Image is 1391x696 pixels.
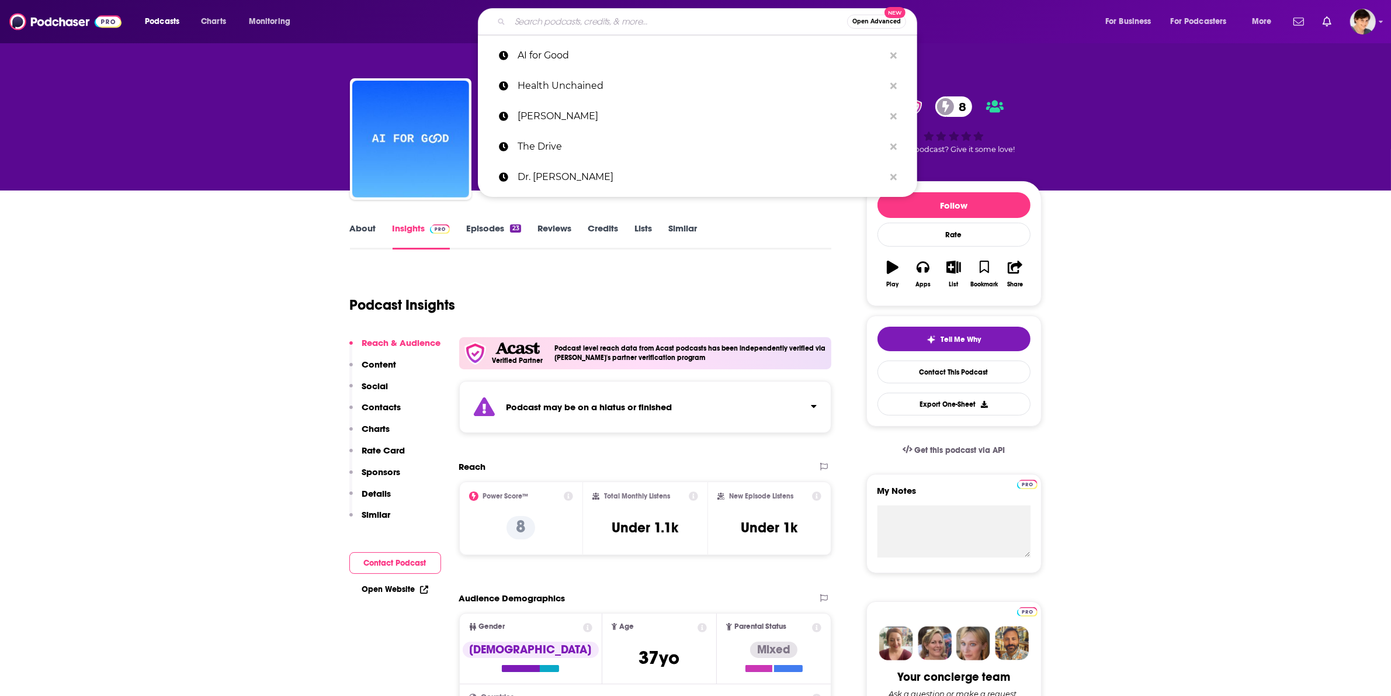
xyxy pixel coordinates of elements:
[612,519,678,536] h3: Under 1.1k
[507,401,672,413] strong: Podcast may be on a hiatus or finished
[518,40,884,71] p: AI for Good
[478,71,917,101] a: Health Unchained
[1017,607,1038,617] img: Podchaser Pro
[935,96,972,117] a: 8
[1017,478,1038,489] a: Pro website
[1017,480,1038,489] img: Podchaser Pro
[1017,605,1038,617] a: Pro website
[877,485,1031,505] label: My Notes
[349,380,388,402] button: Social
[938,253,969,295] button: List
[459,593,566,604] h2: Audience Demographics
[1163,12,1244,31] button: open menu
[995,626,1029,660] img: Jon Profile
[483,492,529,500] h2: Power Score™
[877,393,1031,415] button: Export One-Sheet
[201,13,226,30] span: Charts
[349,466,401,488] button: Sponsors
[393,223,450,250] a: InsightsPodchaser Pro
[510,12,847,31] input: Search podcasts, credits, & more...
[877,253,908,295] button: Play
[1350,9,1376,34] span: Logged in as bethwouldknow
[866,89,1042,161] div: verified Badge8Good podcast? Give it some love!
[537,223,571,250] a: Reviews
[349,423,390,445] button: Charts
[430,224,450,234] img: Podchaser Pro
[362,380,388,392] p: Social
[362,509,391,520] p: Similar
[145,13,179,30] span: Podcasts
[884,7,906,18] span: New
[362,423,390,434] p: Charts
[478,162,917,192] a: Dr. [PERSON_NAME]
[193,12,233,31] a: Charts
[464,342,487,365] img: verfied icon
[970,281,998,288] div: Bookmark
[1105,13,1151,30] span: For Business
[349,337,441,359] button: Reach & Audience
[362,401,401,413] p: Contacts
[1171,13,1227,30] span: For Podcasters
[362,337,441,348] p: Reach & Audience
[639,646,679,669] span: 37 yo
[1252,13,1272,30] span: More
[478,131,917,162] a: The Drive
[886,281,899,288] div: Play
[507,516,535,539] p: 8
[941,335,981,344] span: Tell Me Why
[893,436,1015,465] a: Get this podcast via API
[479,623,505,631] span: Gender
[969,253,1000,295] button: Bookmark
[478,101,917,131] a: [PERSON_NAME]
[588,223,618,250] a: Credits
[750,642,797,658] div: Mixed
[619,623,634,631] span: Age
[877,327,1031,351] button: tell me why sparkleTell Me Why
[349,445,405,466] button: Rate Card
[1289,12,1309,32] a: Show notifications dropdown
[137,12,195,31] button: open menu
[604,492,670,500] h2: Total Monthly Listens
[349,552,441,574] button: Contact Podcast
[518,162,884,192] p: Dr. Mark Hyman
[9,11,122,33] img: Podchaser - Follow, Share and Rate Podcasts
[734,623,786,631] span: Parental Status
[249,13,290,30] span: Monitoring
[897,670,1010,684] div: Your concierge team
[668,223,697,250] a: Similar
[362,584,428,594] a: Open Website
[362,359,397,370] p: Content
[463,642,599,658] div: [DEMOGRAPHIC_DATA]
[949,281,959,288] div: List
[927,335,936,344] img: tell me why sparkle
[518,131,884,162] p: The Drive
[729,492,793,500] h2: New Episode Listens
[918,626,952,660] img: Barbara Profile
[877,361,1031,383] a: Contact This Podcast
[349,401,401,423] button: Contacts
[877,223,1031,247] div: Rate
[1097,12,1166,31] button: open menu
[852,19,901,25] span: Open Advanced
[349,488,391,510] button: Details
[1318,12,1336,32] a: Show notifications dropdown
[908,253,938,295] button: Apps
[741,519,798,536] h3: Under 1k
[510,224,521,233] div: 23
[241,12,306,31] button: open menu
[349,359,397,380] button: Content
[555,344,827,362] h4: Podcast level reach data from Acast podcasts has been independently verified via [PERSON_NAME]'s ...
[879,626,913,660] img: Sydney Profile
[914,445,1005,455] span: Get this podcast via API
[459,461,486,472] h2: Reach
[518,101,884,131] p: Dr. Peter Attia
[1007,281,1023,288] div: Share
[362,488,391,499] p: Details
[478,40,917,71] a: AI for Good
[362,466,401,477] p: Sponsors
[1244,12,1286,31] button: open menu
[518,71,884,101] p: Health Unchained
[466,223,521,250] a: Episodes23
[495,342,540,355] img: Acast
[350,223,376,250] a: About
